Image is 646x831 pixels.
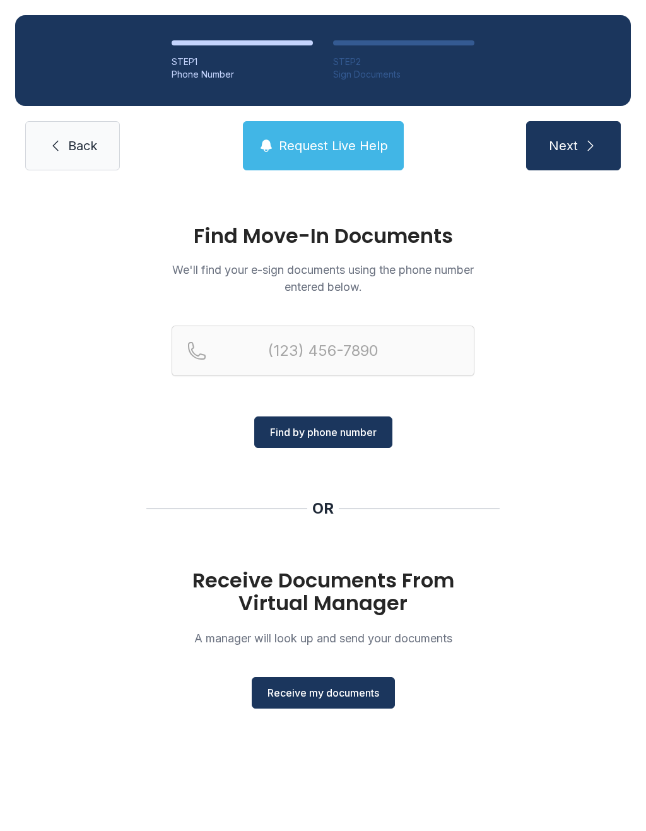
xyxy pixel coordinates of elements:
p: We'll find your e-sign documents using the phone number entered below. [172,261,474,295]
h1: Receive Documents From Virtual Manager [172,569,474,615]
span: Find by phone number [270,425,377,440]
input: Reservation phone number [172,326,474,376]
h1: Find Move-In Documents [172,226,474,246]
span: Back [68,137,97,155]
span: Request Live Help [279,137,388,155]
div: STEP 1 [172,56,313,68]
div: OR [312,498,334,519]
span: Next [549,137,578,155]
p: A manager will look up and send your documents [172,630,474,647]
span: Receive my documents [267,685,379,700]
div: STEP 2 [333,56,474,68]
div: Sign Documents [333,68,474,81]
div: Phone Number [172,68,313,81]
